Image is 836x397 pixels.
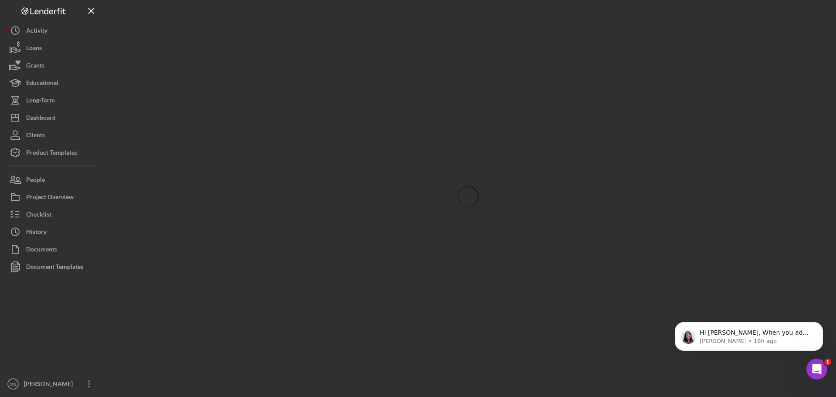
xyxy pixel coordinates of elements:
iframe: Intercom notifications message [662,304,836,373]
button: Educational [4,74,100,92]
div: Educational [26,74,58,94]
button: Product Templates [4,144,100,161]
text: MG [10,382,16,387]
button: Long-Term [4,92,100,109]
button: People [4,171,100,188]
span: 1 [824,359,831,366]
div: Document Templates [26,258,83,278]
div: People [26,171,45,190]
button: Clients [4,126,100,144]
div: Project Overview [26,188,74,208]
div: [PERSON_NAME] [22,375,78,395]
button: Checklist [4,206,100,223]
div: Grants [26,57,44,76]
div: Dashboard [26,109,56,129]
div: Clients [26,126,45,146]
iframe: Intercom live chat [806,359,827,380]
button: Grants [4,57,100,74]
button: Documents [4,241,100,258]
button: Document Templates [4,258,100,275]
div: Loans [26,39,42,59]
button: MG[PERSON_NAME] [4,375,100,393]
button: Project Overview [4,188,100,206]
button: Activity [4,22,100,39]
div: Documents [26,241,57,260]
div: Checklist [26,206,51,225]
button: Dashboard [4,109,100,126]
div: Long-Term [26,92,55,111]
button: Loans [4,39,100,57]
div: Activity [26,22,47,41]
div: Product Templates [26,144,77,163]
button: History [4,223,100,241]
div: History [26,223,47,243]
